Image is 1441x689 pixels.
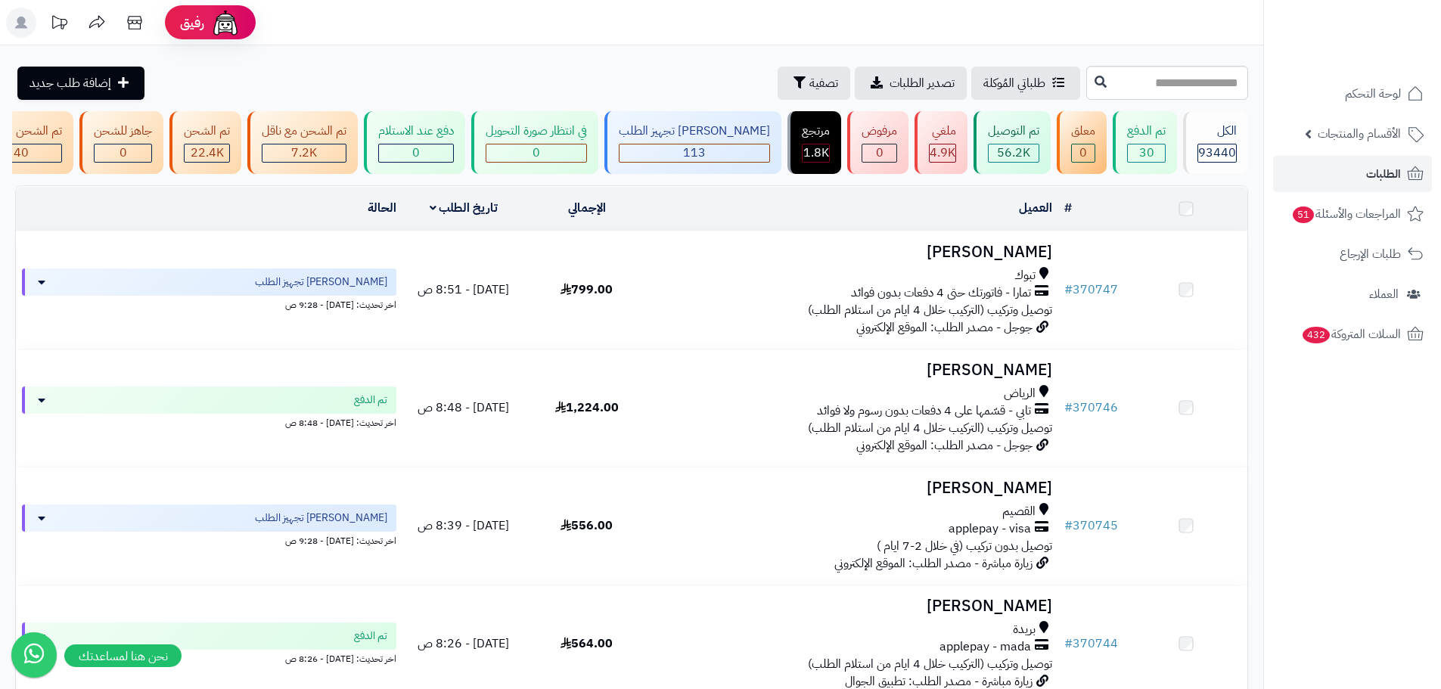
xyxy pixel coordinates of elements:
[930,144,955,162] span: 4.9K
[1071,123,1095,140] div: معلق
[808,419,1052,437] span: توصيل وتركيب (التركيب خلال 4 ايام من استلام الطلب)
[1273,196,1432,232] a: المراجعات والأسئلة51
[911,111,971,174] a: ملغي 4.9K
[368,199,396,217] a: الحالة
[619,123,770,140] div: [PERSON_NAME] تجهيز الطلب
[1273,76,1432,112] a: لوحة التحكم
[1303,327,1330,343] span: 432
[1273,156,1432,192] a: الطلبات
[1072,144,1095,162] div: 0
[468,111,601,174] a: في انتظار صورة التحويل 0
[817,402,1031,420] span: تابي - قسّمها على 4 دفعات بدون رسوم ولا فوائد
[486,123,587,140] div: في انتظار صورة التحويل
[1064,281,1118,299] a: #370747
[1110,111,1180,174] a: تم الدفع 30
[1013,621,1036,638] span: بريدة
[1064,635,1118,653] a: #370744
[255,275,387,290] span: [PERSON_NAME] تجهيز الطلب
[262,144,346,162] div: 7223
[1079,144,1087,162] span: 0
[17,67,144,100] a: إضافة طلب جديد
[418,517,509,535] span: [DATE] - 8:39 ص
[1004,385,1036,402] span: الرياض
[784,111,844,174] a: مرتجع 1.8K
[180,14,204,32] span: رفيق
[185,144,229,162] div: 22426
[1002,503,1036,520] span: القصيم
[6,144,29,162] span: 340
[1064,635,1073,653] span: #
[844,111,911,174] a: مرفوض 0
[412,144,420,162] span: 0
[802,123,830,140] div: مرتجع
[983,74,1045,92] span: طلباتي المُوكلة
[834,554,1033,573] span: زيارة مباشرة - مصدر الطلب: الموقع الإلكتروني
[1054,111,1110,174] a: معلق 0
[1301,324,1401,345] span: السلات المتروكة
[430,199,498,217] a: تاريخ الطلب
[778,67,850,100] button: تصفية
[1128,144,1165,162] div: 30
[1064,281,1073,299] span: #
[1273,236,1432,272] a: طلبات الإرجاع
[255,511,387,526] span: [PERSON_NAME] تجهيز الطلب
[1064,399,1118,417] a: #370746
[561,281,613,299] span: 799.00
[22,296,396,312] div: اخر تحديث: [DATE] - 9:28 ص
[561,517,613,535] span: 556.00
[654,362,1052,379] h3: [PERSON_NAME]
[971,111,1054,174] a: تم التوصيل 56.2K
[533,144,540,162] span: 0
[862,123,897,140] div: مرفوض
[94,123,152,140] div: جاهز للشحن
[1291,203,1401,225] span: المراجعات والأسئلة
[971,67,1080,100] a: طلباتي المُوكلة
[418,635,509,653] span: [DATE] - 8:26 ص
[486,144,586,162] div: 0
[683,144,706,162] span: 113
[654,597,1052,615] h3: [PERSON_NAME]
[939,638,1031,656] span: applepay - mada
[856,436,1033,455] span: جوجل - مصدر الطلب: الموقع الإلكتروني
[1180,111,1251,174] a: الكل93440
[654,244,1052,261] h3: [PERSON_NAME]
[1064,199,1072,217] a: #
[262,123,346,140] div: تم الشحن مع ناقل
[851,284,1031,302] span: تمارا - فاتورتك حتى 4 دفعات بدون فوائد
[568,199,606,217] a: الإجمالي
[184,123,230,140] div: تم الشحن
[601,111,784,174] a: [PERSON_NAME] تجهيز الطلب 113
[997,144,1030,162] span: 56.2K
[808,655,1052,673] span: توصيل وتركيب (التركيب خلال 4 ايام من استلام الطلب)
[1127,123,1166,140] div: تم الدفع
[1273,276,1432,312] a: العملاء
[862,144,896,162] div: 0
[1273,316,1432,352] a: السلات المتروكة432
[1369,284,1399,305] span: العملاء
[1293,206,1314,223] span: 51
[1338,42,1427,74] img: logo-2.png
[291,144,317,162] span: 7.2K
[988,123,1039,140] div: تم التوصيل
[620,144,769,162] div: 113
[76,111,166,174] a: جاهز للشحن 0
[244,111,361,174] a: تم الشحن مع ناقل 7.2K
[1340,244,1401,265] span: طلبات الإرجاع
[555,399,619,417] span: 1,224.00
[876,144,884,162] span: 0
[30,74,111,92] span: إضافة طلب جديد
[379,144,453,162] div: 0
[354,628,387,644] span: تم الدفع
[120,144,127,162] span: 0
[1064,517,1073,535] span: #
[1197,123,1237,140] div: الكل
[803,144,829,162] span: 1.8K
[890,74,955,92] span: تصدير الطلبات
[989,144,1039,162] div: 56215
[561,635,613,653] span: 564.00
[191,144,224,162] span: 22.4K
[1366,163,1401,185] span: الطلبات
[1345,83,1401,104] span: لوحة التحكم
[877,537,1052,555] span: توصيل بدون تركيب (في خلال 2-7 ايام )
[856,318,1033,337] span: جوجل - مصدر الطلب: الموقع الإلكتروني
